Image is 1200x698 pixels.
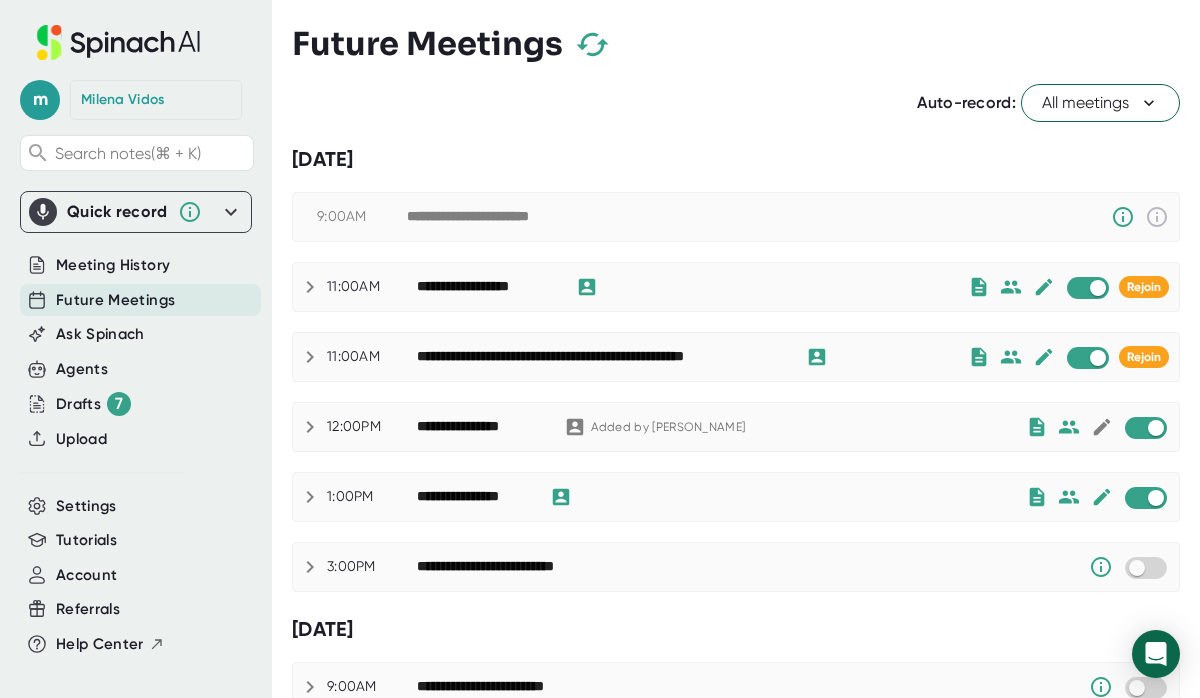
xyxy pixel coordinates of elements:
[327,558,417,576] div: 3:00PM
[56,495,117,518] button: Settings
[56,633,144,656] span: Help Center
[1119,276,1169,298] button: Rejoin
[1127,280,1161,294] span: Rejoin
[56,564,117,587] button: Account
[317,208,407,226] div: 9:00AM
[107,392,131,416] div: 7
[56,529,117,552] button: Tutorials
[55,144,201,163] span: Search notes (⌘ + K)
[56,428,107,451] button: Upload
[1119,346,1169,368] button: Rejoin
[327,678,417,696] div: 9:00AM
[292,147,1180,172] div: [DATE]
[327,278,417,296] div: 11:00AM
[1042,91,1159,115] span: All meetings
[327,488,417,506] div: 1:00PM
[67,202,168,222] div: Quick record
[56,392,131,416] div: Drafts
[292,617,1180,642] div: [DATE]
[327,418,417,436] div: 12:00PM
[591,420,746,435] div: Added by [PERSON_NAME]
[81,91,165,109] div: Milena Vidos
[29,192,243,232] div: Quick record
[1089,555,1113,579] svg: Someone has manually disabled Spinach from this meeting.
[56,289,175,312] button: Future Meetings
[20,80,60,120] span: m
[292,25,563,63] h3: Future Meetings
[56,358,108,381] button: Agents
[56,392,131,416] button: Drafts 7
[1145,205,1169,229] svg: This event has already passed
[56,254,170,277] button: Meeting History
[1111,205,1135,229] svg: Someone has manually disabled Spinach from this meeting.
[1132,630,1180,678] div: Open Intercom Messenger
[56,633,165,656] button: Help Center
[1021,84,1180,122] button: All meetings
[917,93,1016,112] span: Auto-record:
[56,598,120,621] button: Referrals
[56,323,145,346] button: Ask Spinach
[327,348,417,366] div: 11:00AM
[1127,350,1161,364] span: Rejoin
